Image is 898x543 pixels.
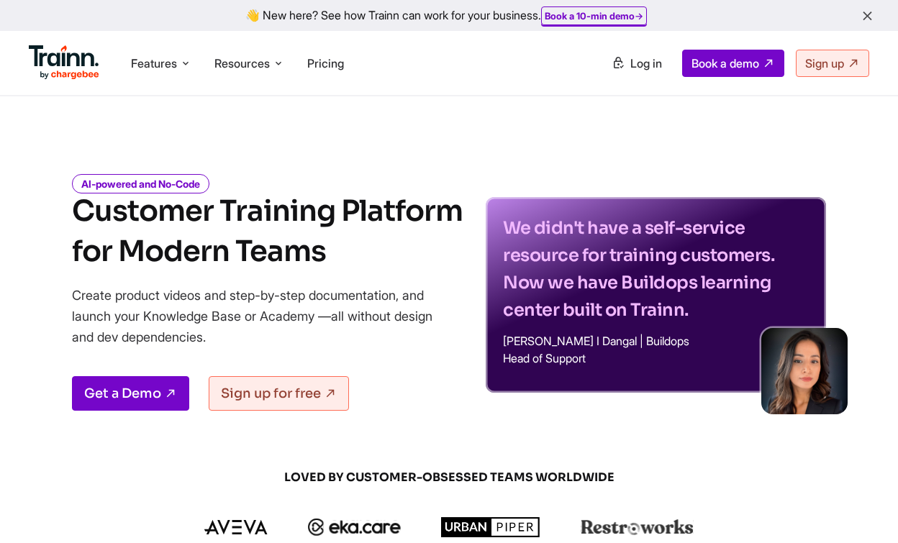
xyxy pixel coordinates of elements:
[204,520,268,534] img: aveva logo
[691,56,759,70] span: Book a demo
[503,335,809,347] p: [PERSON_NAME] I Dangal | Buildops
[72,191,463,272] h1: Customer Training Platform for Modern Teams
[9,9,889,22] div: 👋 New here? See how Trainn can work for your business.
[630,56,662,70] span: Log in
[104,470,794,485] span: LOVED BY CUSTOMER-OBSESSED TEAMS WORLDWIDE
[29,45,99,80] img: Trainn Logo
[214,55,270,71] span: Resources
[72,285,453,347] p: Create product videos and step-by-step documentation, and launch your Knowledge Base or Academy —...
[209,376,349,411] a: Sign up for free
[603,50,671,76] a: Log in
[72,376,189,411] a: Get a Demo
[581,519,694,535] img: restroworks logo
[441,517,540,537] img: urbanpiper logo
[503,352,809,364] p: Head of Support
[72,174,209,193] i: AI-powered and No-Code
[761,328,848,414] img: sabina-buildops.d2e8138.png
[307,56,344,70] a: Pricing
[545,10,643,22] a: Book a 10-min demo→
[503,214,809,324] p: We didn't have a self-service resource for training customers. Now we have Buildops learning cent...
[682,50,784,77] a: Book a demo
[131,55,177,71] span: Features
[796,50,869,77] a: Sign up
[308,519,402,536] img: ekacare logo
[545,10,635,22] b: Book a 10-min demo
[805,56,844,70] span: Sign up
